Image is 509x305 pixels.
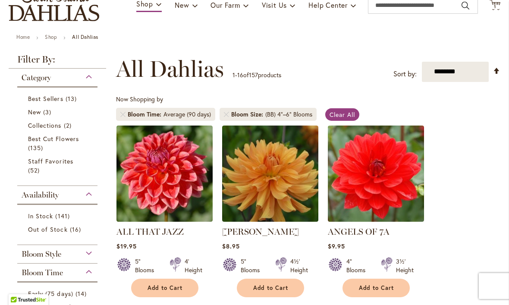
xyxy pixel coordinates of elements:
a: ALL THAT JAZZ [116,226,184,237]
span: Best Sellers [28,94,63,103]
a: ALL THAT JAZZ [116,215,213,223]
img: ALL THAT JAZZ [116,126,213,222]
span: 1 [494,4,496,9]
span: Category [22,73,51,82]
span: Bloom Style [22,249,61,259]
span: 16 [70,225,83,234]
a: Home [16,34,30,40]
a: Best Cut Flowers [28,134,89,152]
span: Now Shopping by [116,95,163,103]
div: (BB) 4"–6" Blooms [265,110,312,119]
span: New [175,0,189,9]
span: 157 [249,71,258,79]
a: Clear All [325,108,359,121]
a: Early (75 days) 14 [28,289,89,298]
a: Best Sellers [28,94,89,103]
span: 14 [75,289,89,298]
a: Staff Favorites [28,157,89,175]
a: In Stock 141 [28,211,89,220]
span: Our Farm [211,0,240,9]
a: Out of Stock 16 [28,225,89,234]
span: 3 [43,107,53,116]
span: Add to Cart [253,284,289,292]
span: Out of Stock [28,225,68,233]
span: Visit Us [262,0,287,9]
span: 2 [64,121,74,130]
span: $9.95 [328,242,345,250]
span: Staff Favorites [28,157,73,165]
div: 5" Blooms [135,257,159,274]
div: 3½' Height [396,257,414,274]
span: Early (75 days) [28,289,73,298]
span: 13 [66,94,79,103]
a: ANGELS OF 7A [328,226,390,237]
span: Bloom Time [128,110,163,119]
button: Add to Cart [237,279,304,297]
img: ANDREW CHARLES [222,126,318,222]
label: Sort by: [393,66,417,82]
p: - of products [233,68,281,82]
span: In Stock [28,212,53,220]
img: ANGELS OF 7A [328,126,424,222]
a: [PERSON_NAME] [222,226,299,237]
span: Add to Cart [359,284,394,292]
span: All Dahlias [116,56,224,82]
a: Shop [45,34,57,40]
span: $19.95 [116,242,137,250]
button: Add to Cart [342,279,410,297]
span: 52 [28,166,42,175]
div: 5" Blooms [241,257,265,274]
iframe: Launch Accessibility Center [6,274,31,299]
strong: Filter By: [9,55,106,69]
a: ANGELS OF 7A [328,215,424,223]
span: Add to Cart [148,284,183,292]
a: Remove Bloom Size (BB) 4"–6" Blooms [224,112,229,117]
a: Collections [28,121,89,130]
span: 135 [28,143,45,152]
span: Availability [22,190,59,200]
span: Help Center [308,0,348,9]
a: ANDREW CHARLES [222,215,318,223]
span: 141 [55,211,72,220]
span: Bloom Size [231,110,265,119]
span: $8.95 [222,242,240,250]
a: Remove Bloom Time Average (90 days) [120,112,126,117]
strong: All Dahlias [72,34,98,40]
div: 4" Blooms [346,257,371,274]
div: Average (90 days) [163,110,211,119]
span: Bloom Time [22,268,63,277]
div: 4' Height [185,257,202,274]
span: Collections [28,121,62,129]
span: New [28,108,41,116]
a: New [28,107,89,116]
div: 4½' Height [290,257,308,274]
span: 16 [237,71,243,79]
button: Add to Cart [131,279,198,297]
span: Best Cut Flowers [28,135,79,143]
span: 1 [233,71,235,79]
span: Clear All [330,110,355,119]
